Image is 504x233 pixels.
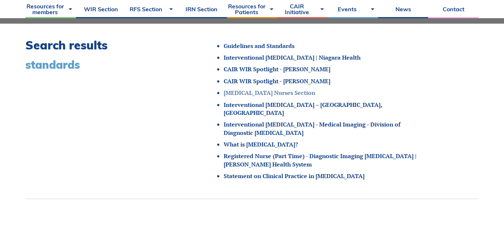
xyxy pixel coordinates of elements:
a: Statement on Clinical Practice in [MEDICAL_DATA] [224,172,365,180]
a: Registered Nurse (Part Time) - Diagnostic Imaging [MEDICAL_DATA] | [PERSON_NAME] Health System [224,152,416,168]
span: standards [25,58,80,72]
a: CAIR WIR Spotlight - [PERSON_NAME] [224,65,330,73]
a: [MEDICAL_DATA] Nurses Section [224,89,315,97]
a: Interventional [MEDICAL_DATA] - Medical Imaging - Division of Diagnostic [MEDICAL_DATA] [224,120,401,136]
a: CAIR WIR Spotlight - [PERSON_NAME] [224,77,330,85]
a: What is [MEDICAL_DATA]? [224,140,298,148]
a: Interventional [MEDICAL_DATA] – [GEOGRAPHIC_DATA], [GEOGRAPHIC_DATA] [224,101,382,117]
h2: Search results [25,38,176,52]
a: Interventional [MEDICAL_DATA] | Niagara Health [224,53,361,61]
a: Guidelines and Standards [224,42,294,50]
